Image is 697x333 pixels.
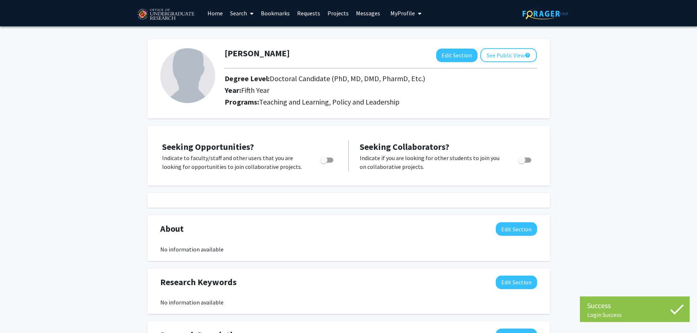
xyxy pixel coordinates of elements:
h1: [PERSON_NAME] [225,48,290,59]
div: Toggle [317,154,337,164]
span: Doctoral Candidate (PhD, MD, DMD, PharmD, Etc.) [270,74,425,83]
a: Messages [352,0,384,26]
h2: Programs: [225,98,537,106]
div: No information available [160,298,537,307]
a: Requests [293,0,324,26]
span: Fifth Year [241,86,269,95]
div: Login Success [587,311,682,318]
p: Indicate if you are looking for other students to join you on collaborative projects. [360,154,504,171]
span: Seeking Opportunities? [162,141,254,152]
img: ForagerOne Logo [522,8,568,19]
a: Bookmarks [257,0,293,26]
div: Success [587,300,682,311]
mat-icon: help [525,51,531,60]
p: Indicate to faculty/staff and other users that you are looking for opportunities to join collabor... [162,154,306,171]
a: Search [226,0,257,26]
button: Edit Section [436,49,477,62]
span: Teaching and Learning, Policy and Leadership [259,97,400,106]
span: My Profile [390,10,415,17]
span: About [160,222,184,235]
img: University of Maryland Logo [135,5,196,24]
button: Edit Research Keywords [496,276,537,289]
span: Research Keywords [160,276,237,289]
div: No information available [160,245,537,254]
h2: Degree Level: [225,74,481,83]
a: Home [204,0,226,26]
img: Profile Picture [160,48,215,103]
button: Edit About [496,222,537,236]
span: Seeking Collaborators? [360,141,449,152]
a: Projects [324,0,352,26]
h2: Year: [225,86,481,95]
div: Toggle [515,154,535,164]
button: See Public View [480,48,537,62]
